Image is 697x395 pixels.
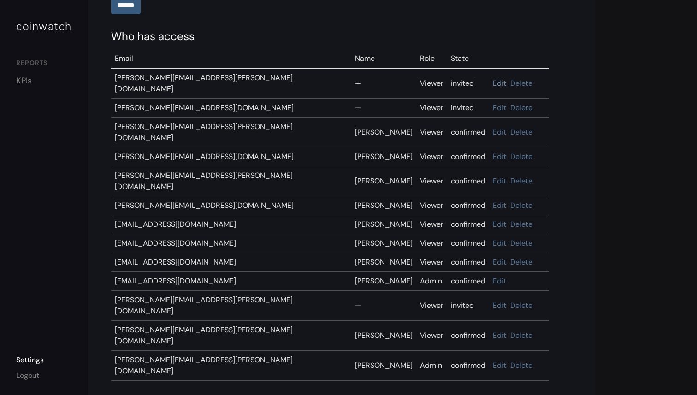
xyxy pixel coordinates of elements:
[447,166,489,196] td: confirmed
[510,200,532,210] a: Delete
[447,234,489,253] td: confirmed
[493,176,506,186] a: Edit
[351,321,416,351] td: [PERSON_NAME]
[510,238,532,248] a: Delete
[16,371,39,380] a: Logout
[493,200,506,210] a: Edit
[351,272,416,291] td: [PERSON_NAME]
[510,301,532,310] a: Delete
[111,196,351,215] td: [PERSON_NAME][EMAIL_ADDRESS][DOMAIN_NAME]
[111,234,351,253] td: [EMAIL_ADDRESS][DOMAIN_NAME]
[510,257,532,267] a: Delete
[111,99,351,118] td: [PERSON_NAME][EMAIL_ADDRESS][DOMAIN_NAME]
[111,49,351,68] td: Email
[493,219,506,229] a: Edit
[420,257,443,267] span: Viewer
[111,351,351,381] td: [PERSON_NAME][EMAIL_ADDRESS][PERSON_NAME][DOMAIN_NAME]
[447,196,489,215] td: confirmed
[111,147,351,166] td: [PERSON_NAME][EMAIL_ADDRESS][DOMAIN_NAME]
[510,219,532,229] a: Delete
[493,152,506,161] a: Edit
[447,253,489,272] td: confirmed
[420,276,442,286] span: Admin
[111,215,351,234] td: [EMAIL_ADDRESS][DOMAIN_NAME]
[111,166,351,196] td: [PERSON_NAME][EMAIL_ADDRESS][PERSON_NAME][DOMAIN_NAME]
[447,68,489,99] td: invited
[420,127,443,137] span: Viewer
[420,360,442,370] span: Admin
[111,272,351,291] td: [EMAIL_ADDRESS][DOMAIN_NAME]
[493,78,506,88] a: Edit
[420,238,443,248] span: Viewer
[510,103,532,112] a: Delete
[16,58,72,70] div: REPORTS
[351,49,416,68] td: Name
[493,103,506,112] a: Edit
[447,99,489,118] td: invited
[111,253,351,272] td: [EMAIL_ADDRESS][DOMAIN_NAME]
[493,257,506,267] a: Edit
[420,176,443,186] span: Viewer
[447,351,489,381] td: confirmed
[420,330,443,340] span: Viewer
[447,215,489,234] td: confirmed
[351,291,416,321] td: —
[351,215,416,234] td: [PERSON_NAME]
[493,276,506,286] a: Edit
[510,360,532,370] a: Delete
[416,49,447,68] td: Role
[493,127,506,137] a: Edit
[351,253,416,272] td: [PERSON_NAME]
[420,152,443,161] span: Viewer
[111,291,351,321] td: [PERSON_NAME][EMAIL_ADDRESS][PERSON_NAME][DOMAIN_NAME]
[420,301,443,310] span: Viewer
[16,18,72,35] div: coinwatch
[510,152,532,161] a: Delete
[420,200,443,210] span: Viewer
[493,238,506,248] a: Edit
[510,176,532,186] a: Delete
[510,330,532,340] a: Delete
[510,78,532,88] a: Delete
[16,75,72,87] a: KPIs
[493,330,506,340] a: Edit
[351,351,416,381] td: [PERSON_NAME]
[351,147,416,166] td: [PERSON_NAME]
[447,118,489,147] td: confirmed
[111,28,572,45] div: Who has access
[420,103,443,112] span: Viewer
[351,118,416,147] td: [PERSON_NAME]
[447,321,489,351] td: confirmed
[510,127,532,137] a: Delete
[420,78,443,88] span: Viewer
[351,99,416,118] td: —
[493,360,506,370] a: Edit
[447,272,489,291] td: confirmed
[447,147,489,166] td: confirmed
[351,166,416,196] td: [PERSON_NAME]
[351,196,416,215] td: [PERSON_NAME]
[111,321,351,351] td: [PERSON_NAME][EMAIL_ADDRESS][PERSON_NAME][DOMAIN_NAME]
[111,68,351,99] td: [PERSON_NAME][EMAIL_ADDRESS][PERSON_NAME][DOMAIN_NAME]
[493,301,506,310] a: Edit
[351,68,416,99] td: —
[420,219,443,229] span: Viewer
[447,49,489,68] td: State
[111,118,351,147] td: [PERSON_NAME][EMAIL_ADDRESS][PERSON_NAME][DOMAIN_NAME]
[351,234,416,253] td: [PERSON_NAME]
[447,291,489,321] td: invited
